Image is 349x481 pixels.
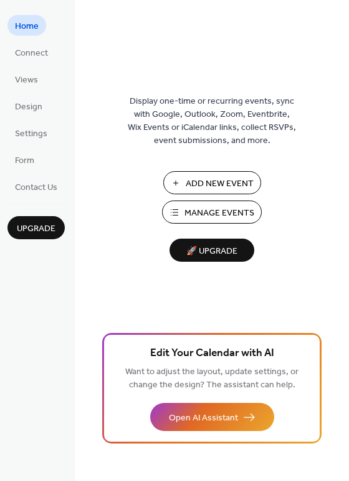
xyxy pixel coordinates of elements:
[15,47,48,60] span: Connect
[15,154,34,167] span: Form
[7,216,65,239] button: Upgrade
[184,207,254,220] span: Manage Events
[163,171,261,194] button: Add New Event
[162,201,262,224] button: Manage Events
[125,364,299,394] span: Want to adjust the layout, update settings, or change the design? The assistant can help.
[150,345,274,362] span: Edit Your Calendar with AI
[150,403,274,431] button: Open AI Assistant
[7,15,46,36] a: Home
[7,149,42,170] a: Form
[7,122,55,143] a: Settings
[15,74,38,87] span: Views
[7,42,55,62] a: Connect
[186,177,254,191] span: Add New Event
[15,20,39,33] span: Home
[15,101,42,114] span: Design
[169,412,238,425] span: Open AI Assistant
[177,243,247,260] span: 🚀 Upgrade
[15,127,47,141] span: Settings
[7,176,65,197] a: Contact Us
[15,181,57,194] span: Contact Us
[128,95,296,147] span: Display one-time or recurring events, sync with Google, Outlook, Zoom, Eventbrite, Wix Events or ...
[17,222,55,236] span: Upgrade
[7,96,50,116] a: Design
[170,239,254,262] button: 🚀 Upgrade
[7,69,45,89] a: Views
